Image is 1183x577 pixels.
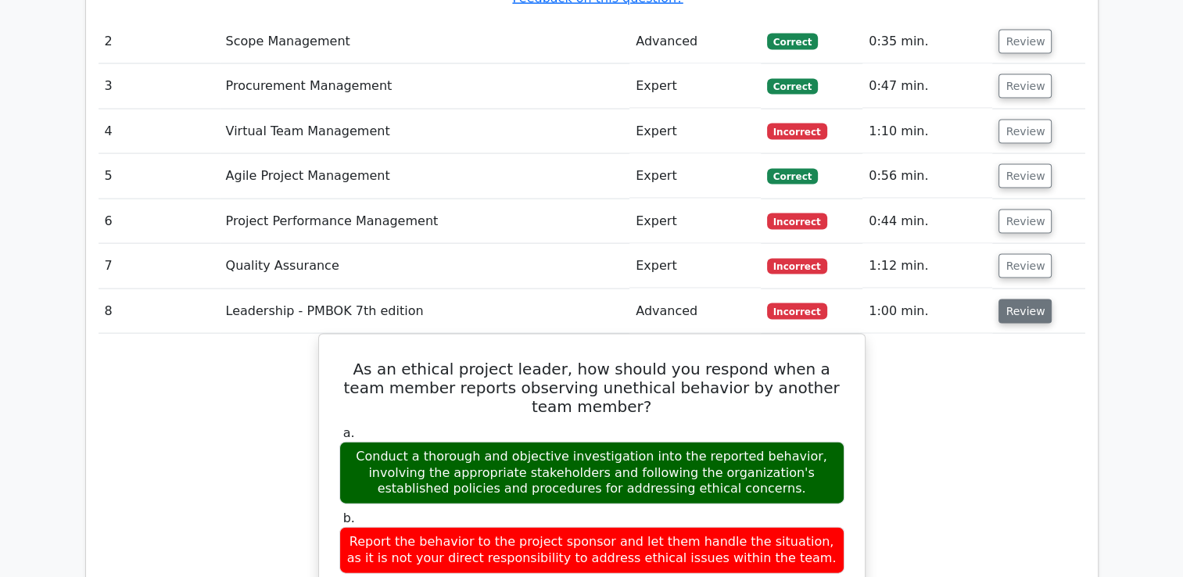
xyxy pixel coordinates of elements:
[99,244,220,288] td: 7
[862,199,992,244] td: 0:44 min.
[220,20,630,64] td: Scope Management
[998,30,1052,54] button: Review
[862,109,992,154] td: 1:10 min.
[629,154,761,199] td: Expert
[629,244,761,288] td: Expert
[767,303,827,319] span: Incorrect
[629,64,761,109] td: Expert
[998,74,1052,99] button: Review
[220,64,630,109] td: Procurement Management
[998,120,1052,144] button: Review
[99,20,220,64] td: 2
[99,109,220,154] td: 4
[767,34,818,49] span: Correct
[220,199,630,244] td: Project Performance Management
[220,154,630,199] td: Agile Project Management
[862,154,992,199] td: 0:56 min.
[998,210,1052,234] button: Review
[629,20,761,64] td: Advanced
[99,199,220,244] td: 6
[99,154,220,199] td: 5
[998,164,1052,188] button: Review
[862,20,992,64] td: 0:35 min.
[338,360,846,416] h5: As an ethical project leader, how should you respond when a team member reports observing unethic...
[998,254,1052,278] button: Review
[862,64,992,109] td: 0:47 min.
[99,64,220,109] td: 3
[220,289,630,334] td: Leadership - PMBOK 7th edition
[343,425,355,440] span: a.
[339,527,844,574] div: Report the behavior to the project sponsor and let them handle the situation, as it is not your d...
[629,109,761,154] td: Expert
[767,259,827,274] span: Incorrect
[767,124,827,139] span: Incorrect
[767,213,827,229] span: Incorrect
[220,244,630,288] td: Quality Assurance
[629,289,761,334] td: Advanced
[629,199,761,244] td: Expert
[220,109,630,154] td: Virtual Team Management
[99,289,220,334] td: 8
[767,79,818,95] span: Correct
[862,244,992,288] td: 1:12 min.
[862,289,992,334] td: 1:00 min.
[767,169,818,185] span: Correct
[339,442,844,504] div: Conduct a thorough and objective investigation into the reported behavior, involving the appropri...
[998,299,1052,324] button: Review
[343,511,355,525] span: b.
